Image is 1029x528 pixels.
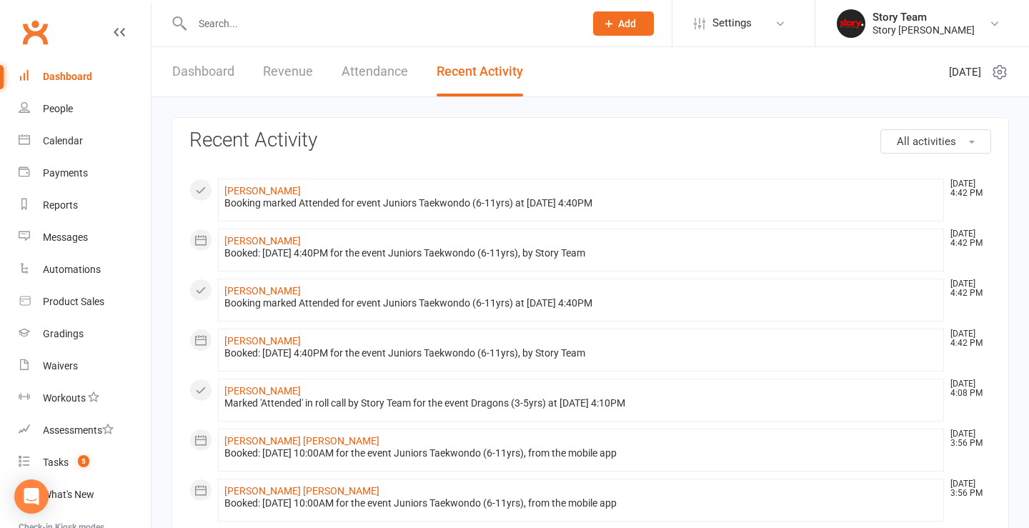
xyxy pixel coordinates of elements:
[263,47,313,96] a: Revenue
[593,11,654,36] button: Add
[43,264,101,275] div: Automations
[43,424,114,436] div: Assessments
[43,231,88,243] div: Messages
[43,457,69,468] div: Tasks
[19,414,151,447] a: Assessments
[943,429,990,448] time: [DATE] 3:56 PM
[43,71,92,82] div: Dashboard
[943,179,990,198] time: [DATE] 4:42 PM
[43,103,73,114] div: People
[19,221,151,254] a: Messages
[19,447,151,479] a: Tasks 5
[943,379,990,398] time: [DATE] 4:08 PM
[19,479,151,511] a: What's New
[224,247,938,259] div: Booked: [DATE] 4:40PM for the event Juniors Taekwondo (6-11yrs), by Story Team
[17,14,53,50] a: Clubworx
[943,229,990,248] time: [DATE] 4:42 PM
[224,485,379,497] a: [PERSON_NAME] [PERSON_NAME]
[188,14,575,34] input: Search...
[618,18,636,29] span: Add
[880,129,991,154] button: All activities
[837,9,865,38] img: thumb_image1751589760.png
[224,185,301,196] a: [PERSON_NAME]
[949,64,981,81] span: [DATE]
[224,347,938,359] div: Booked: [DATE] 4:40PM for the event Juniors Taekwondo (6-11yrs), by Story Team
[224,385,301,397] a: [PERSON_NAME]
[943,329,990,348] time: [DATE] 4:42 PM
[943,279,990,298] time: [DATE] 4:42 PM
[172,47,234,96] a: Dashboard
[19,318,151,350] a: Gradings
[224,297,938,309] div: Booking marked Attended for event Juniors Taekwondo (6-11yrs) at [DATE] 4:40PM
[19,125,151,157] a: Calendar
[19,254,151,286] a: Automations
[43,392,86,404] div: Workouts
[19,93,151,125] a: People
[943,479,990,498] time: [DATE] 3:56 PM
[342,47,408,96] a: Attendance
[19,350,151,382] a: Waivers
[43,360,78,372] div: Waivers
[19,157,151,189] a: Payments
[43,167,88,179] div: Payments
[189,129,991,151] h3: Recent Activity
[19,61,151,93] a: Dashboard
[43,296,104,307] div: Product Sales
[224,497,938,509] div: Booked: [DATE] 10:00AM for the event Juniors Taekwondo (6-11yrs), from the mobile app
[19,382,151,414] a: Workouts
[224,235,301,246] a: [PERSON_NAME]
[224,397,938,409] div: Marked 'Attended' in roll call by Story Team for the event Dragons (3-5yrs) at [DATE] 4:10PM
[873,24,975,36] div: Story [PERSON_NAME]
[224,285,301,297] a: [PERSON_NAME]
[43,135,83,146] div: Calendar
[19,189,151,221] a: Reports
[78,455,89,467] span: 5
[873,11,975,24] div: Story Team
[14,479,49,514] div: Open Intercom Messenger
[19,286,151,318] a: Product Sales
[43,199,78,211] div: Reports
[437,47,523,96] a: Recent Activity
[43,489,94,500] div: What's New
[224,447,938,459] div: Booked: [DATE] 10:00AM for the event Juniors Taekwondo (6-11yrs), from the mobile app
[712,7,752,39] span: Settings
[897,135,956,148] span: All activities
[224,335,301,347] a: [PERSON_NAME]
[224,197,938,209] div: Booking marked Attended for event Juniors Taekwondo (6-11yrs) at [DATE] 4:40PM
[43,328,84,339] div: Gradings
[224,435,379,447] a: [PERSON_NAME] [PERSON_NAME]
